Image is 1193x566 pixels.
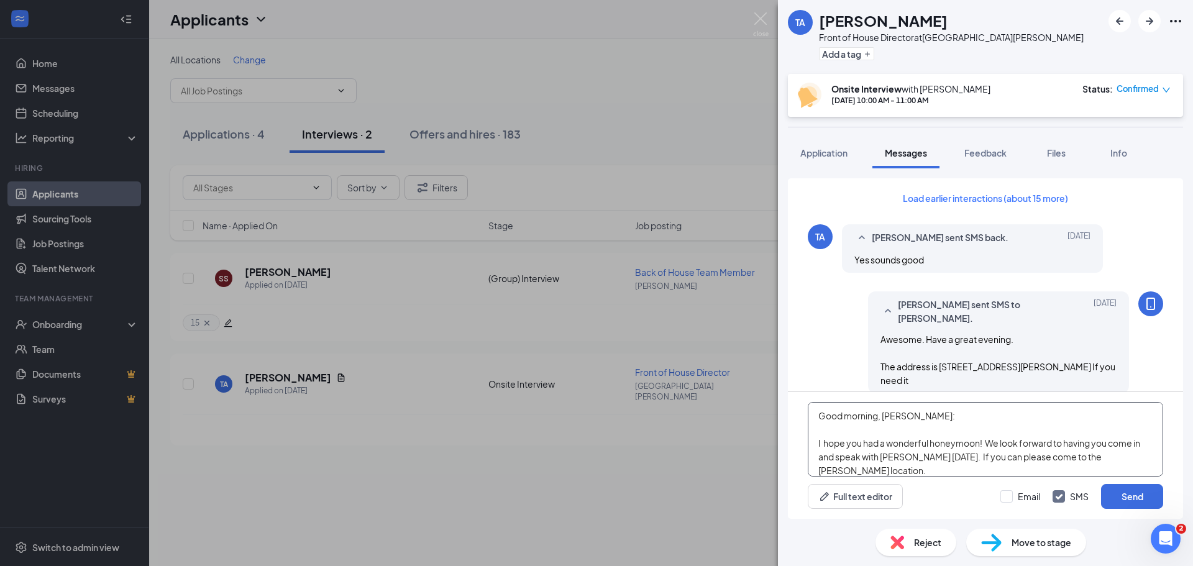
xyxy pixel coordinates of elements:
[808,484,903,509] button: Full text editorPen
[914,536,941,549] span: Reject
[898,298,1061,325] span: [PERSON_NAME] sent SMS to [PERSON_NAME].
[1151,524,1181,554] iframe: Intercom live chat
[795,16,805,29] div: TA
[1117,83,1159,95] span: Confirmed
[808,402,1163,477] textarea: Good morning, [PERSON_NAME]: I hope you had a wonderful honeymoon! We look forward to having you ...
[1108,10,1131,32] button: ArrowLeftNew
[1143,296,1158,311] svg: MobileSms
[1162,86,1171,94] span: down
[864,50,871,58] svg: Plus
[815,231,825,243] div: TA
[1168,14,1183,29] svg: Ellipses
[819,10,948,31] h1: [PERSON_NAME]
[854,231,869,245] svg: SmallChevronUp
[1094,298,1117,325] span: [DATE]
[885,147,927,158] span: Messages
[1142,14,1157,29] svg: ArrowRight
[831,83,990,95] div: with [PERSON_NAME]
[880,304,895,319] svg: SmallChevronUp
[1176,524,1186,534] span: 2
[1110,147,1127,158] span: Info
[819,47,874,60] button: PlusAdd a tag
[880,334,1115,386] span: Awesome. Have a great evening. The address is [STREET_ADDRESS][PERSON_NAME] If you need it
[964,147,1007,158] span: Feedback
[1138,10,1161,32] button: ArrowRight
[892,188,1079,208] button: Load earlier interactions (about 15 more)
[1101,484,1163,509] button: Send
[1112,14,1127,29] svg: ArrowLeftNew
[1067,231,1090,245] span: [DATE]
[1047,147,1066,158] span: Files
[872,231,1008,245] span: [PERSON_NAME] sent SMS back.
[819,31,1084,43] div: Front of House Director at [GEOGRAPHIC_DATA][PERSON_NAME]
[1012,536,1071,549] span: Move to stage
[1082,83,1113,95] div: Status :
[800,147,848,158] span: Application
[854,254,924,265] span: Yes sounds good
[831,95,990,106] div: [DATE] 10:00 AM - 11:00 AM
[818,490,831,503] svg: Pen
[831,83,902,94] b: Onsite Interview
